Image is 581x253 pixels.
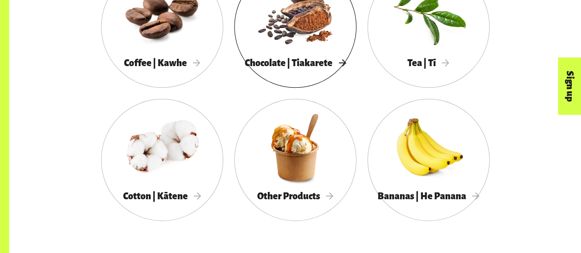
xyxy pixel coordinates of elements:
[123,191,201,201] span: Cotton | Kātene
[407,58,449,68] span: Tea | Tī
[101,99,223,221] a: Cotton | Kātene
[378,191,479,201] span: Bananas | He Panana
[245,58,346,68] span: Chocolate | Tiakarete
[367,99,490,221] a: Bananas | He Panana
[257,191,333,201] span: Other Products
[234,99,356,221] a: Other Products
[124,58,200,68] span: Coffee | Kawhe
